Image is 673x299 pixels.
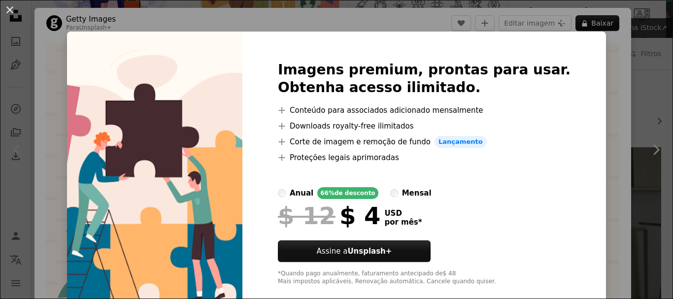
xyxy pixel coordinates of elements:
span: $ 12 [278,203,336,229]
li: Conteúdo para associados adicionado mensalmente [278,104,571,116]
li: Downloads royalty-free ilimitados [278,120,571,132]
div: $ 4 [278,203,380,229]
h2: Imagens premium, prontas para usar. Obtenha acesso ilimitado. [278,61,571,97]
div: anual [290,187,313,199]
span: por mês * [384,218,422,227]
button: Assine aUnsplash+ [278,240,431,262]
span: USD [384,209,422,218]
strong: Unsplash+ [347,247,392,256]
li: Proteções legais aprimoradas [278,152,571,164]
div: 66% de desconto [317,187,378,199]
input: mensal [390,189,398,197]
li: Corte de imagem e remoção de fundo [278,136,571,148]
div: mensal [402,187,432,199]
div: *Quando pago anualmente, faturamento antecipado de $ 48 Mais impostos aplicáveis. Renovação autom... [278,270,571,286]
input: anual66%de desconto [278,189,286,197]
span: Lançamento [435,136,487,148]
